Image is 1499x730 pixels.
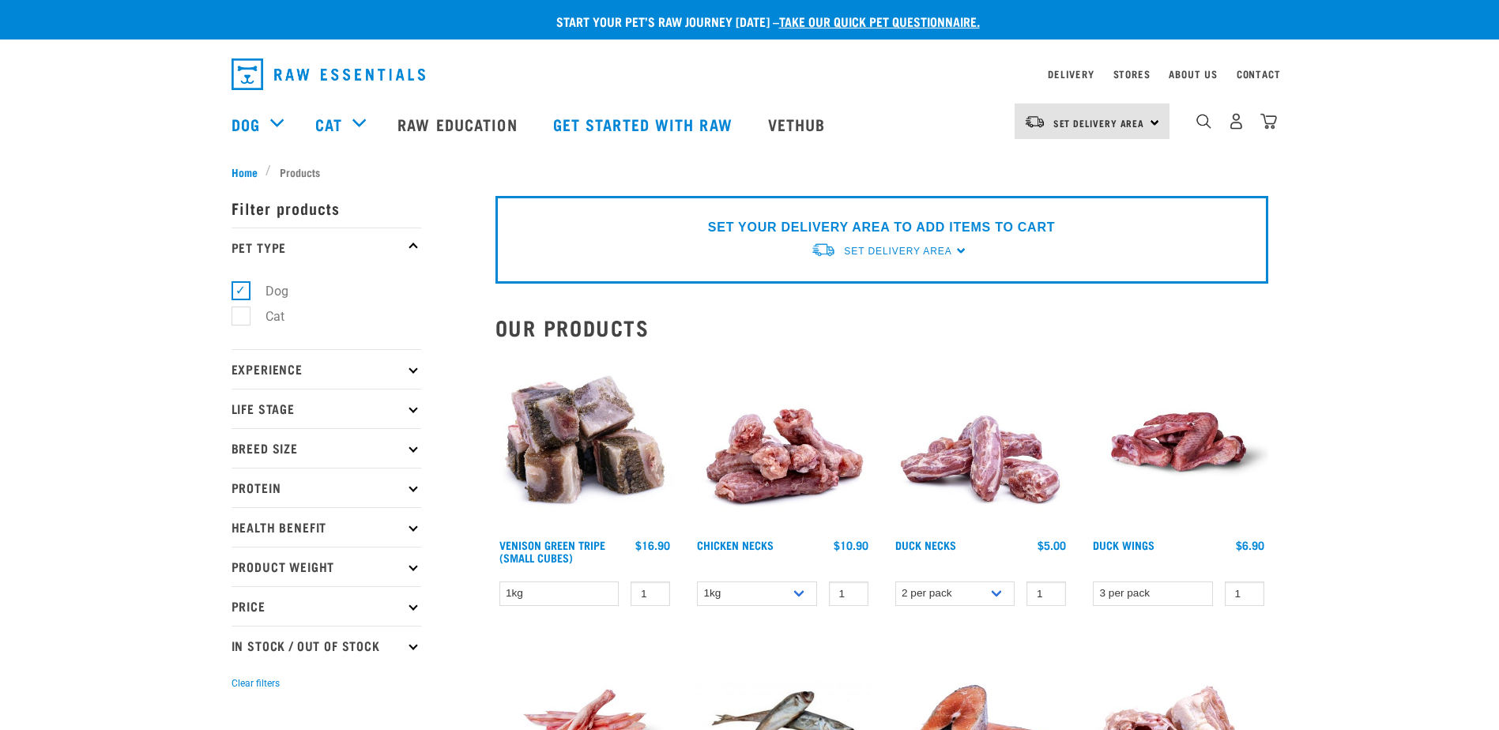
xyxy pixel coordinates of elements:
img: user.png [1228,113,1245,130]
img: home-icon-1@2x.png [1196,114,1211,129]
a: About Us [1169,71,1217,77]
nav: breadcrumbs [232,164,1268,180]
a: Contact [1237,71,1281,77]
a: Stores [1113,71,1151,77]
img: Raw Essentials Logo [232,58,425,90]
span: Home [232,164,258,180]
nav: dropdown navigation [219,52,1281,96]
label: Cat [240,307,291,326]
a: Home [232,164,266,180]
span: Set Delivery Area [1053,120,1145,126]
button: Clear filters [232,676,280,690]
img: van-moving.png [1024,115,1045,129]
input: 1 [829,581,868,606]
a: Vethub [752,92,846,156]
a: Delivery [1048,71,1094,77]
a: Cat [315,112,342,136]
p: Experience [232,349,421,389]
img: Pile Of Chicken Necks For Pets [693,352,872,532]
p: Health Benefit [232,507,421,547]
img: Pile Of Duck Necks For Pets [891,352,1071,532]
input: 1 [1026,581,1066,606]
a: Get started with Raw [537,92,752,156]
a: Raw Education [382,92,537,156]
a: Chicken Necks [697,542,774,547]
input: 1 [631,581,670,606]
img: van-moving.png [811,242,836,258]
p: Breed Size [232,428,421,468]
p: Price [232,586,421,626]
span: Set Delivery Area [844,246,951,257]
p: In Stock / Out Of Stock [232,626,421,665]
p: Product Weight [232,547,421,586]
div: $6.90 [1236,539,1264,551]
div: $16.90 [635,539,670,551]
label: Dog [240,281,295,301]
img: 1079 Green Tripe Venison 01 [495,352,675,532]
a: Duck Wings [1093,542,1154,547]
input: 1 [1225,581,1264,606]
img: Raw Essentials Duck Wings Raw Meaty Bones For Pets [1089,352,1268,532]
p: Protein [232,468,421,507]
a: Venison Green Tripe (Small Cubes) [499,542,605,560]
p: Life Stage [232,389,421,428]
a: Dog [232,112,260,136]
a: Duck Necks [895,542,956,547]
div: $5.00 [1038,539,1066,551]
h2: Our Products [495,315,1268,340]
img: home-icon@2x.png [1260,113,1277,130]
a: take our quick pet questionnaire. [779,17,980,24]
p: Filter products [232,188,421,228]
div: $10.90 [834,539,868,551]
p: Pet Type [232,228,421,267]
p: SET YOUR DELIVERY AREA TO ADD ITEMS TO CART [708,218,1055,237]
